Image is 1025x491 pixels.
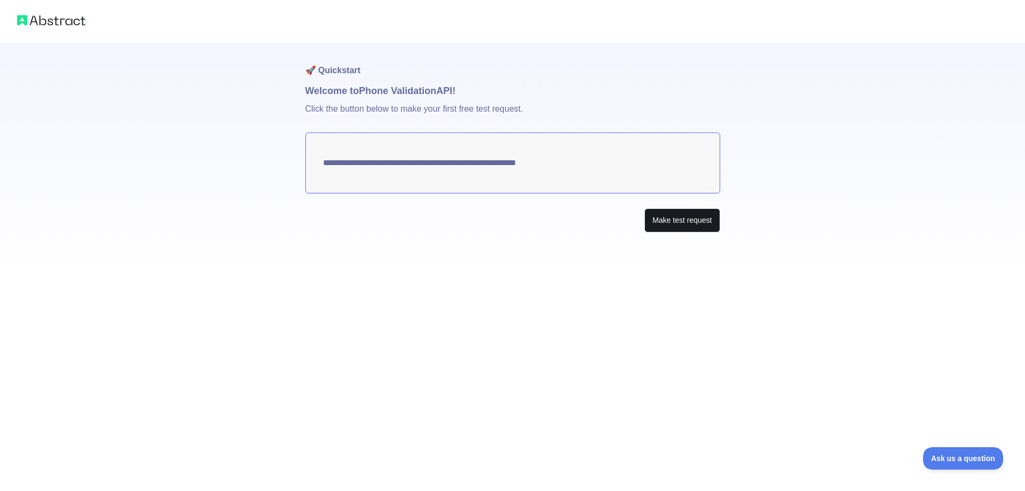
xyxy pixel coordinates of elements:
img: Abstract logo [17,13,85,28]
h1: 🚀 Quickstart [305,43,720,83]
h1: Welcome to Phone Validation API! [305,83,720,98]
p: Click the button below to make your first free test request. [305,98,720,133]
iframe: Toggle Customer Support [923,447,1004,470]
button: Make test request [644,208,720,232]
